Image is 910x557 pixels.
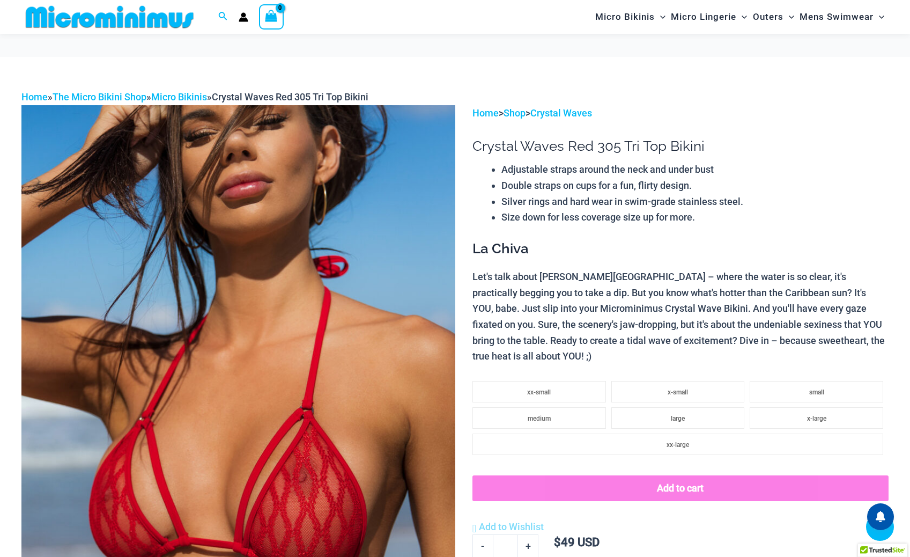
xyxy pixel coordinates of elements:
a: Micro LingerieMenu ToggleMenu Toggle [668,3,750,31]
a: Micro Bikinis [151,91,207,102]
a: Micro BikinisMenu ToggleMenu Toggle [593,3,668,31]
li: Adjustable straps around the neck and under bust [501,162,889,178]
input: Product quantity [493,534,518,557]
span: x-large [807,415,826,422]
a: OutersMenu ToggleMenu Toggle [750,3,797,31]
a: Search icon link [218,10,228,24]
span: Outers [753,3,783,31]
h3: La Chiva [472,240,889,258]
li: Silver rings and hard wear in swim-grade stainless steel. [501,194,889,210]
span: x-small [668,389,688,396]
a: - [472,534,493,557]
span: small [809,389,824,396]
span: medium [528,415,551,422]
span: » » » [21,91,368,102]
li: x-large [750,407,883,429]
li: Size down for less coverage size up for more. [501,209,889,225]
p: Let's talk about [PERSON_NAME][GEOGRAPHIC_DATA] – where the water is so clear, it's practically b... [472,269,889,364]
span: large [671,415,685,422]
span: Add to Wishlist [479,521,544,532]
nav: Site Navigation [591,2,889,32]
li: x-small [611,381,745,402]
button: Add to cart [472,475,889,501]
li: large [611,407,745,429]
span: Menu Toggle [736,3,747,31]
a: + [518,534,538,557]
a: Mens SwimwearMenu ToggleMenu Toggle [797,3,887,31]
a: Shop [504,107,526,119]
span: Menu Toggle [783,3,794,31]
li: medium [472,407,606,429]
h1: Crystal Waves Red 305 Tri Top Bikini [472,138,889,155]
a: Home [21,91,48,102]
span: Crystal Waves Red 305 Tri Top Bikini [212,91,368,102]
li: Double straps on cups for a fun, flirty design. [501,178,889,194]
li: xx-small [472,381,606,402]
img: MM SHOP LOGO FLAT [21,5,198,29]
bdi: 49 USD [554,536,600,549]
span: $ [554,536,561,549]
li: small [750,381,883,402]
a: The Micro Bikini Shop [53,91,146,102]
span: xx-large [667,441,689,449]
a: Account icon link [239,12,248,22]
a: Home [472,107,499,119]
span: Menu Toggle [655,3,665,31]
span: Mens Swimwear [800,3,874,31]
li: xx-large [472,434,883,455]
p: > > [472,105,889,121]
a: View Shopping Cart, empty [259,4,284,29]
span: Menu Toggle [874,3,884,31]
span: Micro Bikinis [595,3,655,31]
span: Micro Lingerie [671,3,736,31]
a: Add to Wishlist [472,519,544,535]
span: xx-small [527,389,551,396]
a: Crystal Waves [530,107,592,119]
